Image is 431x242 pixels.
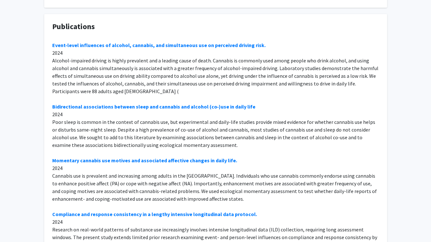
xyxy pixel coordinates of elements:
[5,213,27,237] iframe: Chat
[52,103,255,110] a: Bidirectional associations between sleep and cannabis and alcohol (co‐)use in daily life
[52,22,379,31] h4: Publications
[52,157,237,164] a: Momentary cannabis use motives and associated affective changes in daily life.
[52,211,257,217] a: Compliance and response consistency in a lengthy intensive longitudinal data protocol.
[52,42,266,48] a: Event-level influences of alcohol, cannabis, and simultaneous use on perceived driving risk.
